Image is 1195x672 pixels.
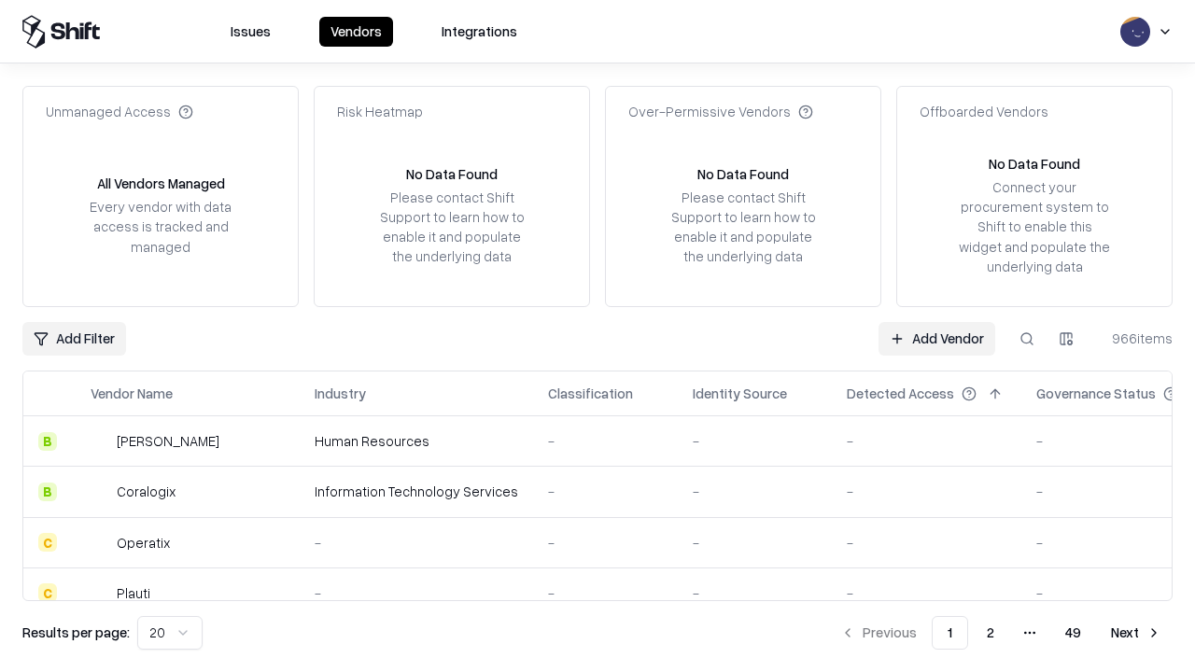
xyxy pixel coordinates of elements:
div: Information Technology Services [315,482,518,501]
div: - [693,482,817,501]
div: Industry [315,384,366,403]
button: Vendors [319,17,393,47]
button: 49 [1050,616,1096,650]
div: Coralogix [117,482,176,501]
a: Add Vendor [879,322,995,356]
button: 2 [972,616,1009,650]
div: Operatix [117,533,170,553]
nav: pagination [829,616,1173,650]
div: No Data Found [406,164,498,184]
div: Unmanaged Access [46,102,193,121]
div: - [847,583,1006,603]
div: - [548,431,663,451]
div: - [315,533,518,553]
div: Human Resources [315,431,518,451]
div: - [693,533,817,553]
div: Offboarded Vendors [920,102,1048,121]
div: Detected Access [847,384,954,403]
p: Results per page: [22,623,130,642]
button: Integrations [430,17,528,47]
button: Next [1100,616,1173,650]
div: Vendor Name [91,384,173,403]
img: Deel [91,432,109,451]
img: Operatix [91,533,109,552]
div: - [548,482,663,501]
div: Plauti [117,583,150,603]
div: Connect your procurement system to Shift to enable this widget and populate the underlying data [957,177,1112,276]
div: No Data Found [989,154,1080,174]
div: - [693,431,817,451]
div: Risk Heatmap [337,102,423,121]
div: Please contact Shift Support to learn how to enable it and populate the underlying data [666,188,821,267]
div: - [548,533,663,553]
img: Coralogix [91,483,109,501]
div: - [693,583,817,603]
div: B [38,483,57,501]
div: Every vendor with data access is tracked and managed [83,197,238,256]
div: Governance Status [1036,384,1156,403]
img: Plauti [91,583,109,602]
div: [PERSON_NAME] [117,431,219,451]
button: Add Filter [22,322,126,356]
div: Over-Permissive Vendors [628,102,813,121]
div: - [847,482,1006,501]
div: C [38,533,57,552]
div: - [315,583,518,603]
div: - [847,431,1006,451]
div: All Vendors Managed [97,174,225,193]
div: - [548,583,663,603]
div: B [38,432,57,451]
div: 966 items [1098,329,1173,348]
div: C [38,583,57,602]
button: Issues [219,17,282,47]
div: Please contact Shift Support to learn how to enable it and populate the underlying data [374,188,529,267]
div: - [847,533,1006,553]
button: 1 [932,616,968,650]
div: No Data Found [697,164,789,184]
div: Classification [548,384,633,403]
div: Identity Source [693,384,787,403]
